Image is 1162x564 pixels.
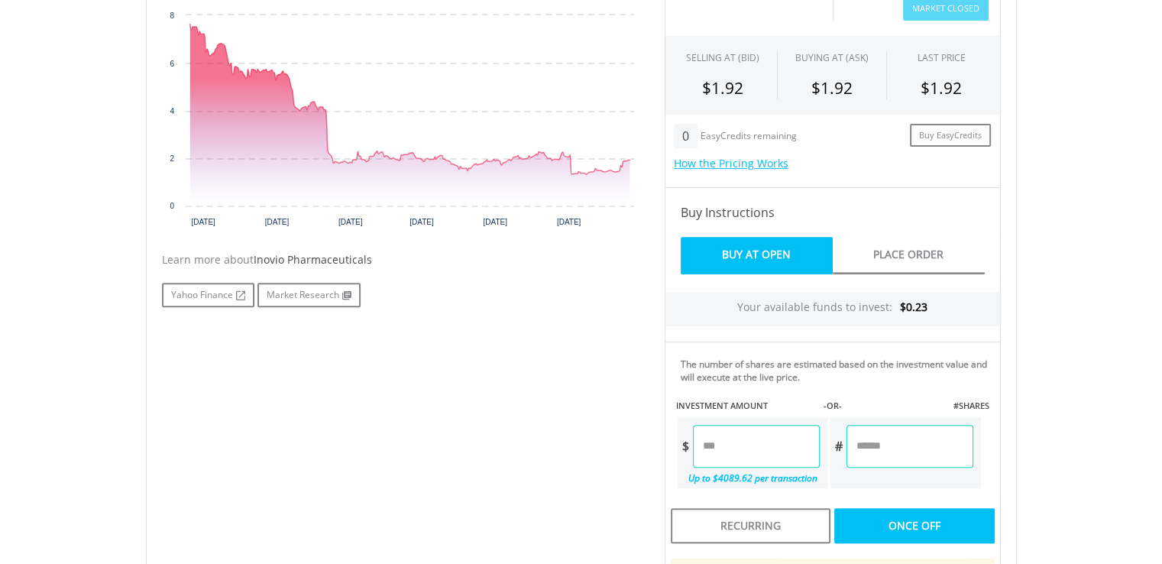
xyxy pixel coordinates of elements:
text: [DATE] [556,218,581,226]
div: Once Off [834,508,994,543]
div: $ [678,425,693,468]
span: $0.23 [900,300,927,314]
text: 4 [170,107,174,115]
h4: Buy Instructions [681,203,985,222]
a: Place Order [833,237,985,274]
div: Up to $4089.62 per transaction [678,468,821,488]
div: The number of shares are estimated based on the investment value and will execute at the live price. [681,358,994,384]
a: Buy At Open [681,237,833,274]
span: $1.92 [921,77,962,99]
span: Inovio Pharmaceuticals [254,252,372,267]
label: INVESTMENT AMOUNT [676,400,768,412]
text: [DATE] [191,218,215,226]
div: Chart. Highcharts interactive chart. [162,8,642,237]
label: -OR- [823,400,841,412]
svg: Interactive chart [162,8,642,237]
text: [DATE] [264,218,289,226]
a: How the Pricing Works [674,156,788,170]
div: LAST PRICE [918,51,966,64]
div: Learn more about [162,252,642,267]
span: $1.92 [702,77,743,99]
text: 0 [170,202,174,210]
text: 2 [170,154,174,163]
div: EasyCredits remaining [701,131,797,144]
a: Buy EasyCredits [910,124,991,147]
text: [DATE] [338,218,363,226]
div: SELLING AT (BID) [686,51,759,64]
text: 6 [170,60,174,68]
div: 0 [674,124,698,148]
span: $1.92 [811,77,853,99]
text: [DATE] [483,218,507,226]
a: Market Research [257,283,361,307]
div: # [830,425,846,468]
span: BUYING AT (ASK) [795,51,869,64]
text: [DATE] [409,218,434,226]
a: Yahoo Finance [162,283,254,307]
div: Recurring [671,508,830,543]
div: Your available funds to invest: [665,292,1000,326]
text: 8 [170,11,174,20]
label: #SHARES [953,400,989,412]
